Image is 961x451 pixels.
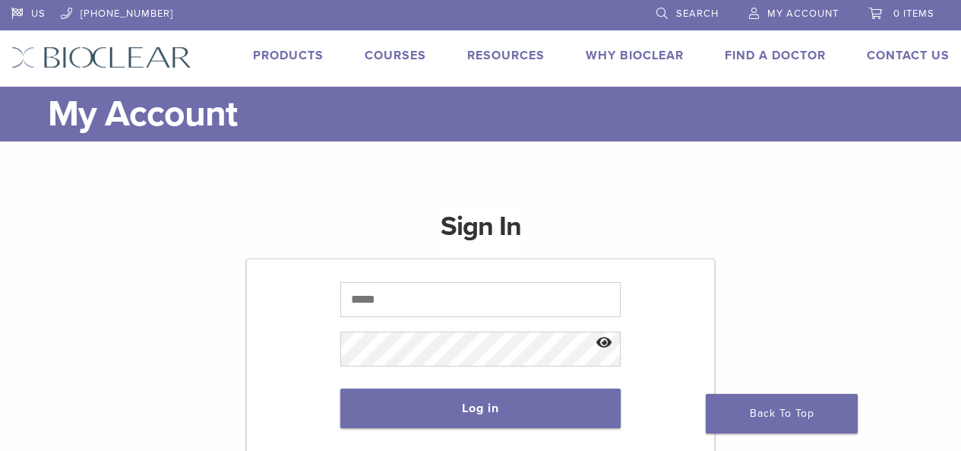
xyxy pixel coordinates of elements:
[725,48,826,63] a: Find A Doctor
[441,208,521,257] h1: Sign In
[893,8,934,20] span: 0 items
[467,48,545,63] a: Resources
[253,48,324,63] a: Products
[11,46,191,68] img: Bioclear
[867,48,950,63] a: Contact Us
[48,87,950,141] h1: My Account
[767,8,839,20] span: My Account
[588,324,621,363] button: Show password
[676,8,719,20] span: Search
[340,389,621,428] button: Log in
[706,394,858,434] a: Back To Top
[586,48,684,63] a: Why Bioclear
[365,48,426,63] a: Courses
